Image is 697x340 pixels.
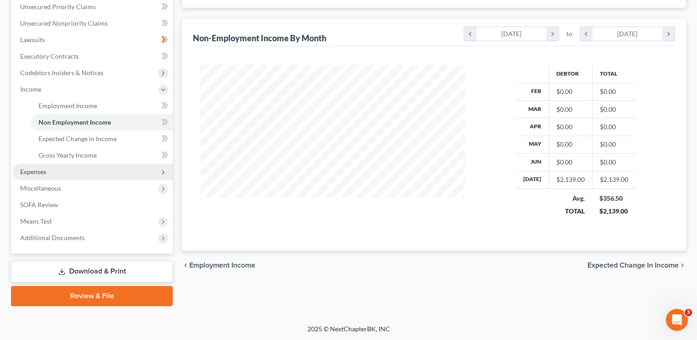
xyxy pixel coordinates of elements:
span: Gross Yearly Income [38,151,97,159]
iframe: Intercom live chat [666,309,688,331]
i: chevron_right [679,262,686,269]
div: $0.00 [556,158,585,167]
a: Gross Yearly Income [31,147,173,164]
i: chevron_left [464,27,477,41]
a: SOFA Review [13,197,173,213]
div: $2,139.00 [599,207,628,216]
span: Codebtors Insiders & Notices [20,69,104,77]
span: Lawsuits [20,36,45,44]
a: Non Employment Income [31,114,173,131]
div: $0.00 [556,105,585,114]
div: $2,139.00 [556,175,585,184]
span: Expected Change in Income [38,135,117,143]
div: Avg. [556,194,585,203]
i: chevron_left [580,27,593,41]
span: Means Test [20,217,52,225]
a: Employment Income [31,98,173,114]
span: Employment Income [38,102,97,110]
span: Unsecured Priority Claims [20,3,96,11]
button: Expected Change in Income chevron_right [587,262,686,269]
span: Additional Documents [20,234,85,241]
th: Jun [516,154,549,171]
a: Download & Print [11,261,173,282]
a: Lawsuits [13,32,173,48]
span: Non Employment Income [38,118,111,126]
span: Employment Income [189,262,255,269]
th: Apr [516,118,549,136]
span: Unsecured Nonpriority Claims [20,19,108,27]
a: Expected Change in Income [31,131,173,147]
a: Review & File [11,286,173,306]
th: May [516,136,549,153]
i: chevron_right [662,27,675,41]
td: $0.00 [592,136,636,153]
div: $0.00 [556,87,585,96]
td: $0.00 [592,83,636,100]
td: $0.00 [592,154,636,171]
div: [DATE] [477,27,547,41]
div: TOTAL [556,207,585,216]
span: Executory Contracts [20,52,79,60]
a: Unsecured Nonpriority Claims [13,15,173,32]
th: Mar [516,100,549,118]
th: [DATE] [516,171,549,188]
button: chevron_left Employment Income [182,262,255,269]
span: Expected Change in Income [587,262,679,269]
th: Total [592,65,636,83]
i: chevron_right [546,27,559,41]
div: [DATE] [593,27,663,41]
div: $0.00 [556,140,585,149]
span: Miscellaneous [20,184,61,192]
a: Executory Contracts [13,48,173,65]
span: to [566,29,572,38]
div: $356.50 [599,194,628,203]
div: $0.00 [556,122,585,132]
td: $0.00 [592,100,636,118]
th: Debtor [549,65,592,83]
span: SOFA Review [20,201,58,208]
th: Feb [516,83,549,100]
td: $0.00 [592,118,636,136]
span: 3 [685,309,692,316]
span: Income [20,85,41,93]
div: Non-Employment Income By Month [193,33,326,44]
i: chevron_left [182,262,189,269]
td: $2,139.00 [592,171,636,188]
span: Expenses [20,168,46,175]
